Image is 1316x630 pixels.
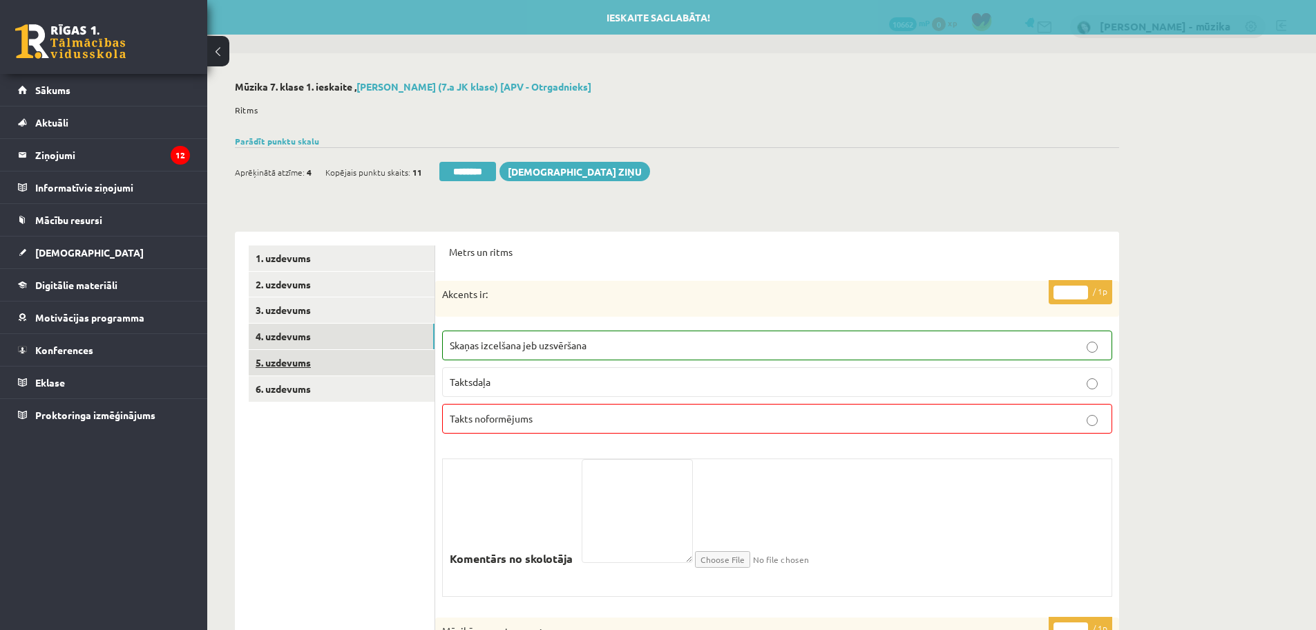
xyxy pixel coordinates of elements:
a: 6. uzdevums [249,376,435,402]
p: Akcents ir: [442,288,1043,302]
span: Takts noformējums [450,412,533,425]
span: 4 [307,162,312,183]
a: Rīgas 1. Tālmācības vidusskola [15,24,126,59]
span: Proktoringa izmēģinājums [35,409,155,421]
i: 12 [171,146,190,165]
a: Aktuāli [18,106,190,138]
a: 5. uzdevums [249,350,435,376]
p: Ritms [235,104,1112,116]
span: Konferences [35,344,93,356]
a: Sākums [18,74,190,106]
span: Kopējais punktu skaits: [325,162,410,183]
a: Informatīvie ziņojumi [18,172,190,203]
h2: Mūzika 7. klase 1. ieskaite , [235,81,1119,93]
span: Sākums [35,84,70,96]
input: Skaņas izcelšana jeb uzsvēršana [1087,342,1098,353]
span: Aktuāli [35,116,68,129]
label: Komentārs no skolotāja [443,544,580,574]
span: 11 [412,162,422,183]
a: [PERSON_NAME] (7.a JK klase) [APV - Otrgadnieks] [356,80,591,93]
span: Aprēķinātā atzīme: [235,162,305,183]
a: Eklase [18,367,190,398]
p: Metrs un ritms [449,245,1105,259]
a: Digitālie materiāli [18,269,190,301]
a: Proktoringa izmēģinājums [18,399,190,431]
a: Motivācijas programma [18,302,190,333]
a: Konferences [18,334,190,366]
a: 4. uzdevums [249,324,435,349]
a: [DEMOGRAPHIC_DATA] ziņu [499,162,650,181]
a: 2. uzdevums [249,272,435,297]
input: Takts noformējums [1087,415,1098,426]
input: Taktsdaļa [1087,378,1098,389]
span: [DEMOGRAPHIC_DATA] [35,246,144,259]
a: [DEMOGRAPHIC_DATA] [18,237,190,268]
legend: Informatīvie ziņojumi [35,172,190,203]
span: Digitālie materiāli [35,279,117,291]
p: / 1p [1049,280,1112,304]
a: Parādīt punktu skalu [235,136,319,147]
span: Skaņas izcelšana jeb uzsvēršana [450,339,587,351]
span: Motivācijas programma [35,311,144,324]
legend: Ziņojumi [35,139,190,171]
span: Eklase [35,376,65,389]
a: 3. uzdevums [249,297,435,323]
span: Mācību resursi [35,214,102,226]
a: Ziņojumi12 [18,139,190,171]
a: Mācību resursi [18,204,190,236]
span: Taktsdaļa [450,376,490,388]
a: 1. uzdevums [249,245,435,271]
